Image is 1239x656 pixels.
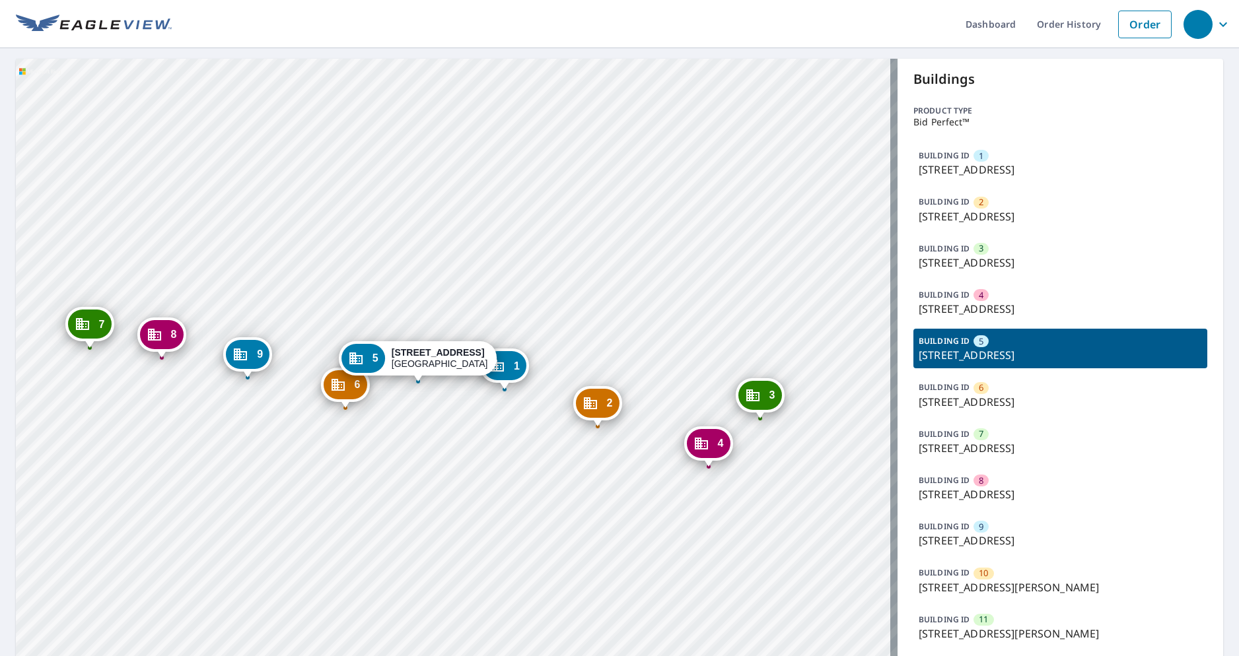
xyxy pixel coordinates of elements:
p: BUILDING ID [919,614,970,625]
div: [GEOGRAPHIC_DATA] [392,347,488,370]
div: Dropped pin, building 3, Commercial property, 12317 Sugar Mill Rd Longmont, CO 80501 [736,378,785,419]
span: 3 [979,242,983,255]
p: [STREET_ADDRESS] [919,162,1202,178]
p: [STREET_ADDRESS][PERSON_NAME] [919,626,1202,641]
img: EV Logo [16,15,172,34]
span: 2 [979,196,983,209]
p: [STREET_ADDRESS] [919,301,1202,317]
span: 6 [355,379,361,389]
p: [STREET_ADDRESS] [919,394,1202,410]
p: BUILDING ID [919,381,970,393]
p: Bid Perfect™ [913,117,1207,127]
p: BUILDING ID [919,475,970,486]
span: 2 [607,398,613,408]
span: 11 [979,613,988,626]
div: Dropped pin, building 7, Commercial property, 12121 Sugar Mill Rd Longmont, CO 80501 [65,307,114,348]
span: 7 [99,319,105,329]
span: 10 [979,567,988,579]
p: BUILDING ID [919,243,970,254]
div: Dropped pin, building 9, Commercial property, 12121 Sugar Mill Rd Longmont, CO 80501 [223,337,272,378]
span: 9 [257,349,263,359]
div: Dropped pin, building 8, Commercial property, 12121 Sugar Mill Rd Longmont, CO 80501 [137,317,186,358]
p: BUILDING ID [919,150,970,161]
a: Order [1118,11,1172,38]
div: Dropped pin, building 6, Commercial property, 12121 Sugar Mill Rd Longmont, CO 80501 [321,368,370,409]
p: BUILDING ID [919,289,970,300]
p: [STREET_ADDRESS] [919,533,1202,548]
p: [STREET_ADDRESS] [919,486,1202,502]
p: BUILDING ID [919,196,970,207]
div: Dropped pin, building 2, Commercial property, 12255 Sugar Mill Rd Longmont, CO 80501 [573,386,622,427]
span: 3 [769,390,775,400]
span: 4 [718,438,724,448]
span: 1 [514,361,520,371]
p: BUILDING ID [919,428,970,440]
p: BUILDING ID [919,567,970,578]
p: [STREET_ADDRESS] [919,347,1202,363]
div: Dropped pin, building 1, Commercial property, 12223 Sugar Mill Rd Longmont, CO 80501 [480,348,529,389]
p: BUILDING ID [919,335,970,346]
strong: [STREET_ADDRESS] [392,347,485,358]
p: Product type [913,105,1207,117]
span: 6 [979,381,983,394]
p: [STREET_ADDRESS] [919,209,1202,224]
span: 4 [979,289,983,302]
span: 5 [979,335,983,348]
span: 8 [979,475,983,487]
span: 8 [171,329,177,339]
span: 5 [372,353,378,363]
span: 1 [979,150,983,162]
div: Dropped pin, building 5, Commercial property, 12189 Sugar Mill Rd Longmont, CO 80501 [339,341,497,382]
span: 9 [979,521,983,533]
p: BUILDING ID [919,521,970,532]
span: 7 [979,428,983,440]
p: [STREET_ADDRESS][PERSON_NAME] [919,579,1202,595]
p: [STREET_ADDRESS] [919,255,1202,271]
p: [STREET_ADDRESS] [919,440,1202,456]
div: Dropped pin, building 4, Commercial property, 12291 Sugar Mill Rd Longmont, CO 80501 [684,426,733,467]
p: Buildings [913,69,1207,89]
